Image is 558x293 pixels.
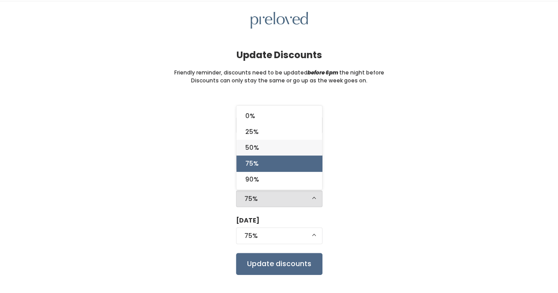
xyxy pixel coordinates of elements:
[236,105,259,115] label: [DATE]
[174,69,384,77] small: Friendly reminder, discounts need to be updated the night before
[307,69,338,76] i: before 6pm
[245,111,255,121] span: 0%
[244,194,314,204] div: 75%
[244,231,314,241] div: 75%
[236,253,322,275] input: Update discounts
[236,227,322,244] button: 75%
[236,50,322,60] h4: Update Discounts
[191,77,367,85] small: Discounts can only stay the same or go up as the week goes on.
[236,216,259,225] label: [DATE]
[251,12,308,29] img: preloved logo
[245,143,259,152] span: 50%
[245,174,259,184] span: 90%
[245,127,258,137] span: 25%
[236,190,322,207] button: 75%
[245,159,258,168] span: 75%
